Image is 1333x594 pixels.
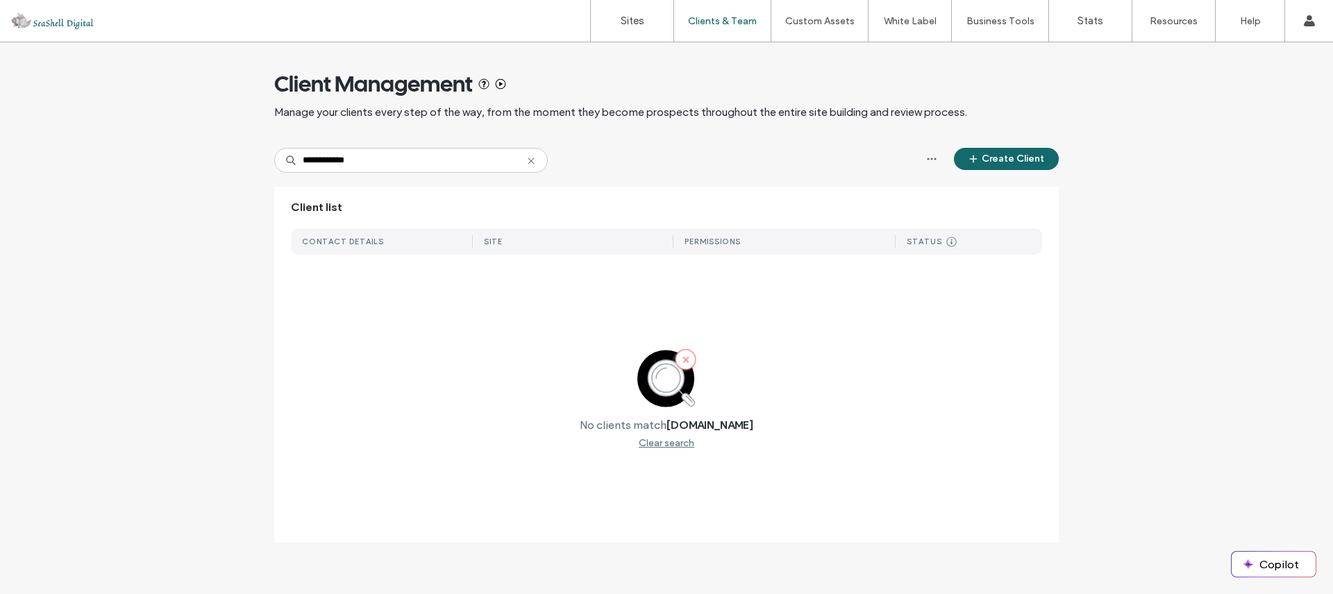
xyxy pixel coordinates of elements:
[274,105,967,120] span: Manage your clients every step of the way, from the moment they become prospects throughout the e...
[1078,15,1103,27] label: Stats
[954,148,1059,170] button: Create Client
[1240,15,1261,27] label: Help
[291,200,342,215] span: Client list
[685,237,741,246] div: PERMISSIONS
[32,10,60,22] span: Help
[666,418,753,432] label: [DOMAIN_NAME]
[884,15,937,27] label: White Label
[484,237,503,246] div: SITE
[302,237,384,246] div: CONTACT DETAILS
[1232,552,1316,577] button: Copilot
[785,15,855,27] label: Custom Assets
[907,237,942,246] div: STATUS
[621,15,644,27] label: Sites
[1150,15,1198,27] label: Resources
[688,15,757,27] label: Clients & Team
[274,70,473,98] span: Client Management
[966,15,1034,27] label: Business Tools
[639,437,694,449] div: Clear search
[580,418,666,432] label: No clients match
